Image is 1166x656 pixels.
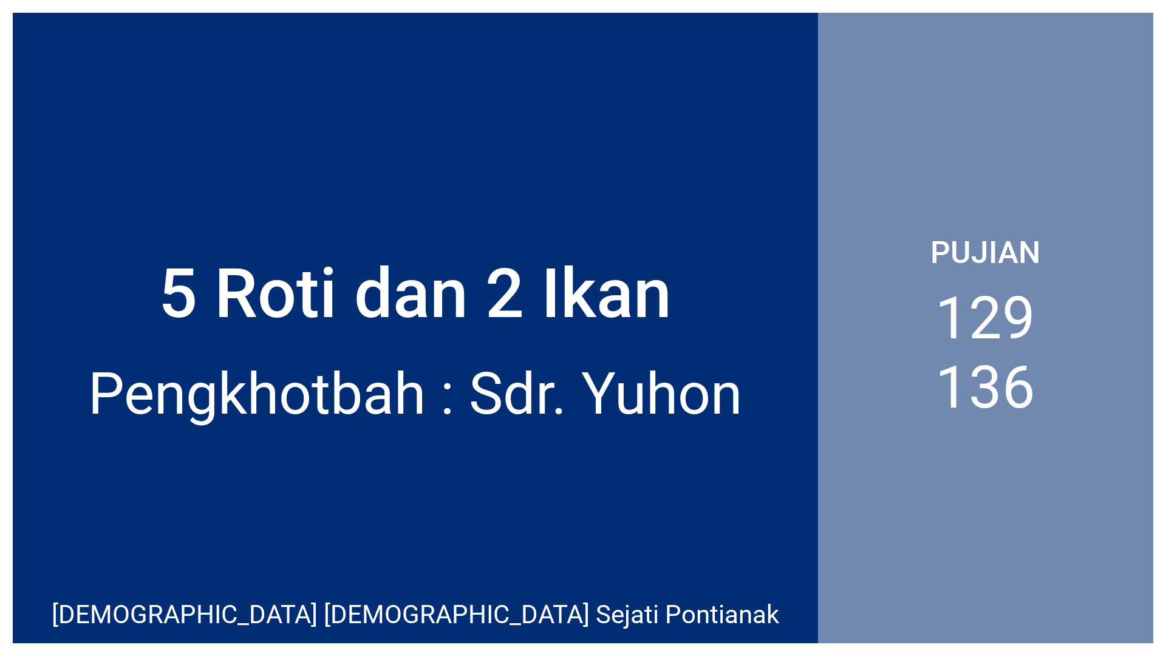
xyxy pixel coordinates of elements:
li: 136 [935,353,1035,422]
div: Pengkhotbah : Sdr. Yuhon [88,360,742,428]
div: [DEMOGRAPHIC_DATA] [DEMOGRAPHIC_DATA] Sejati Pontianak [52,600,779,629]
p: Pujian [930,234,1040,271]
li: 129 [935,284,1035,353]
div: 5 Roti dan 2 Ikan [159,253,672,334]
